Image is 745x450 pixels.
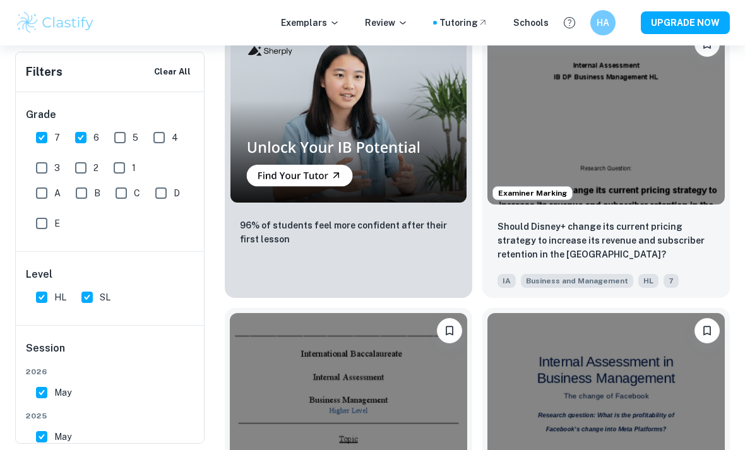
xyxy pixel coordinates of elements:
[132,161,136,175] span: 1
[174,186,180,200] span: D
[482,21,730,298] a: Examiner MarkingBookmarkShould Disney+ change its current pricing strategy to increase its revenu...
[365,16,408,30] p: Review
[26,410,195,422] span: 2025
[590,10,616,35] button: HA
[641,11,730,34] button: UPGRADE NOW
[93,131,99,145] span: 6
[54,216,60,230] span: E
[664,274,679,288] span: 7
[26,63,63,81] h6: Filters
[100,290,110,304] span: SL
[15,10,95,35] img: Clastify logo
[521,274,633,288] span: Business and Management
[133,131,138,145] span: 5
[230,27,467,203] img: Thumbnail
[54,186,61,200] span: A
[498,274,516,288] span: IA
[513,16,549,30] a: Schools
[54,386,71,400] span: May
[54,430,71,444] span: May
[94,186,100,200] span: B
[694,318,720,343] button: Bookmark
[26,107,195,122] h6: Grade
[437,318,462,343] button: Bookmark
[487,27,725,204] img: Business and Management IA example thumbnail: Should Disney+ change its current pricin
[54,290,66,304] span: HL
[26,341,195,366] h6: Session
[93,161,98,175] span: 2
[596,16,611,30] h6: HA
[225,21,472,298] a: Thumbnail96% of students feel more confident after their first lesson
[54,131,60,145] span: 7
[26,366,195,377] span: 2026
[54,161,60,175] span: 3
[493,187,572,199] span: Examiner Marking
[281,16,340,30] p: Exemplars
[26,267,195,282] h6: Level
[559,12,580,33] button: Help and Feedback
[151,62,194,81] button: Clear All
[638,274,659,288] span: HL
[498,220,715,261] p: Should Disney+ change its current pricing strategy to increase its revenue and subscriber retenti...
[439,16,488,30] a: Tutoring
[172,131,178,145] span: 4
[134,186,140,200] span: C
[240,218,457,246] p: 96% of students feel more confident after their first lesson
